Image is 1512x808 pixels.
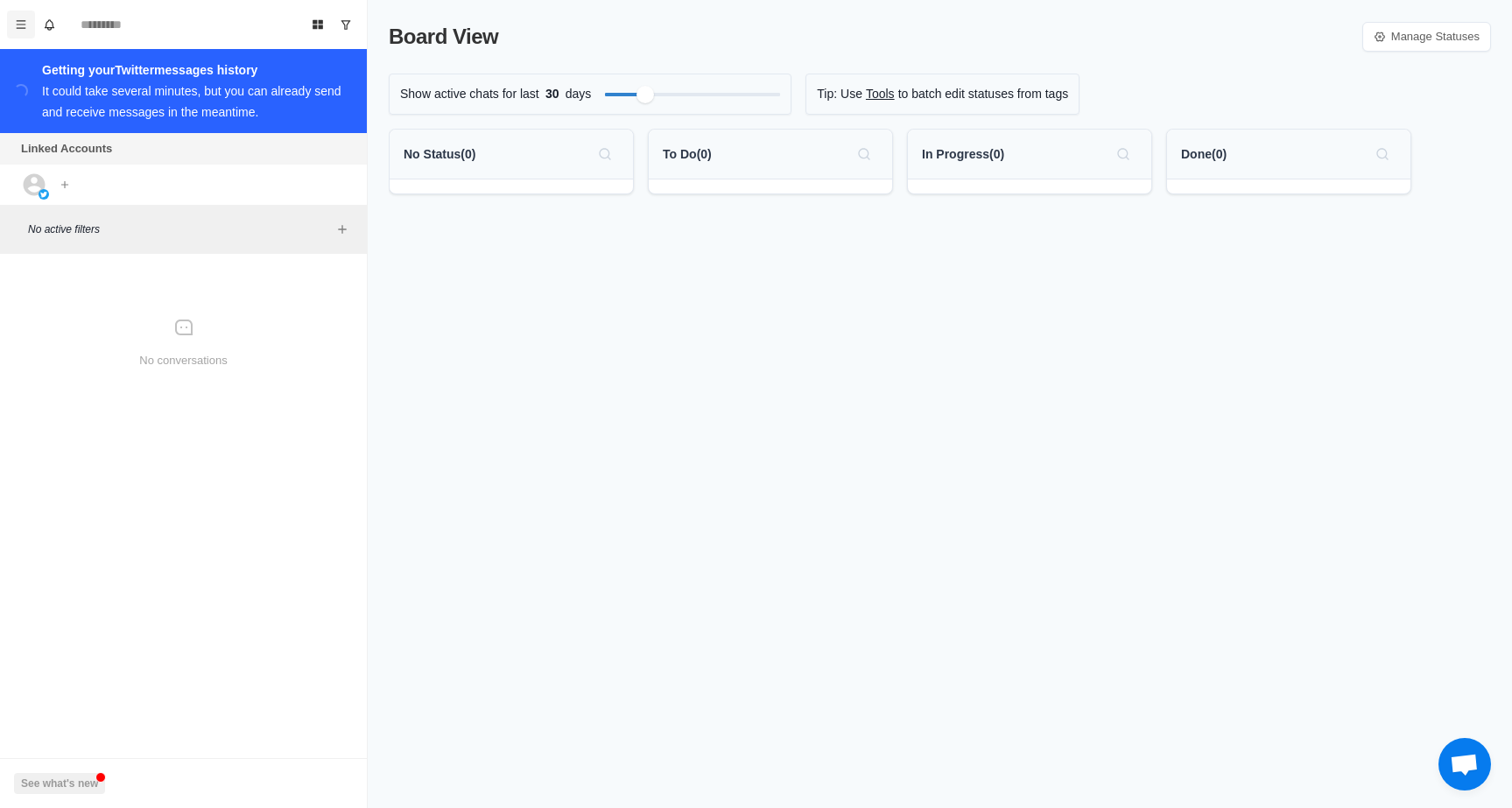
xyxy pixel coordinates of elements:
[591,140,619,168] button: Search
[866,85,895,103] a: Tools
[332,11,360,39] button: Show unread conversations
[1109,140,1137,168] button: Search
[1181,145,1227,164] p: Done ( 0 )
[7,11,35,39] button: Menu
[1362,22,1491,52] a: Manage Statuses
[139,352,227,369] p: No conversations
[54,174,75,195] button: Add account
[1438,738,1491,790] div: Open chat
[898,85,1069,103] p: to batch edit statuses from tags
[389,21,498,53] p: Board View
[42,60,346,81] div: Getting your Twitter messages history
[42,84,341,119] div: It could take several minutes, but you can already send and receive messages in the meantime.
[14,773,105,794] button: See what's new
[566,85,592,103] p: days
[817,85,862,103] p: Tip: Use
[21,140,112,158] p: Linked Accounts
[332,219,353,240] button: Add filters
[35,11,63,39] button: Notifications
[922,145,1004,164] p: In Progress ( 0 )
[539,85,566,103] span: 30
[400,85,539,103] p: Show active chats for last
[1368,140,1396,168] button: Search
[28,221,332,237] p: No active filters
[850,140,878,168] button: Search
[404,145,475,164] p: No Status ( 0 )
[304,11,332,39] button: Board View
[39,189,49,200] img: picture
[663,145,712,164] p: To Do ( 0 )
[636,86,654,103] div: Filter by activity days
